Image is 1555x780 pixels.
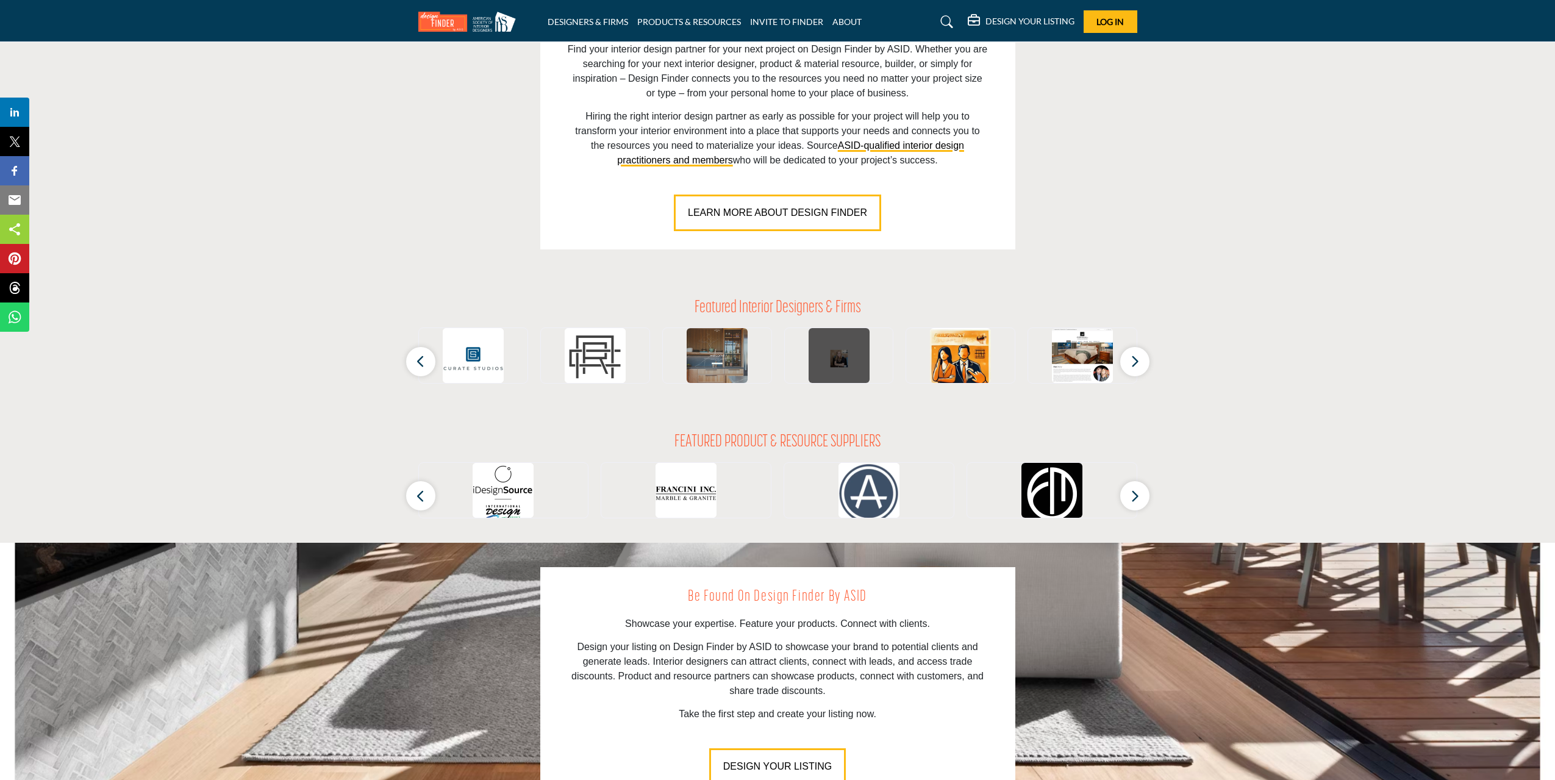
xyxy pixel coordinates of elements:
[568,707,988,721] p: Take the first step and create your listing now.
[809,328,870,389] img: Adrienne Morgan
[637,16,741,27] a: PRODUCTS & RESOURCES
[832,16,862,27] a: ABOUT
[687,328,748,389] img: Mise en Place Design
[568,585,988,609] h2: Be Found on Design Finder by ASID
[674,195,881,231] button: LEARN MORE ABOUT DESIGN FINDER
[1021,463,1082,524] img: Fordham Marble Company
[688,207,867,218] span: LEARN MORE ABOUT DESIGN FINDER
[930,328,991,389] img: Kazdal Home LLC
[548,16,628,27] a: DESIGNERS & FIRMS
[968,15,1074,29] div: DESIGN YOUR LISTING
[568,109,988,168] p: Hiring the right interior design partner as early as possible for your project will help you to t...
[443,328,504,389] img: Curate Studios
[568,640,988,698] p: Design your listing on Design Finder by ASID to showcase your brand to potential clients and gene...
[674,432,881,453] h2: FEATURED PRODUCT & RESOURCE SUPPLIERS
[1084,10,1137,33] button: Log In
[750,16,823,27] a: INVITE TO FINDER
[565,328,626,389] img: Clark Richardson Architects
[656,463,717,524] img: Francini Incorporated
[985,16,1074,27] h5: DESIGN YOUR LISTING
[695,298,861,319] h2: Featured Interior Designers & Firms
[838,463,899,524] img: AROS
[929,12,961,32] a: Search
[617,140,964,165] a: ASID-qualified interior design practitioners and members
[723,761,832,771] span: DESIGN YOUR LISTING
[418,12,522,32] img: Site Logo
[568,42,988,101] p: Find your interior design partner for your next project on Design Finder by ASID. Whether you are...
[1052,328,1113,389] img: Mary Davis
[1096,16,1124,27] span: Log In
[473,463,534,524] img: iDesignSource.com by International Design Source
[568,617,988,631] p: Showcase your expertise. Feature your products. Connect with clients.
